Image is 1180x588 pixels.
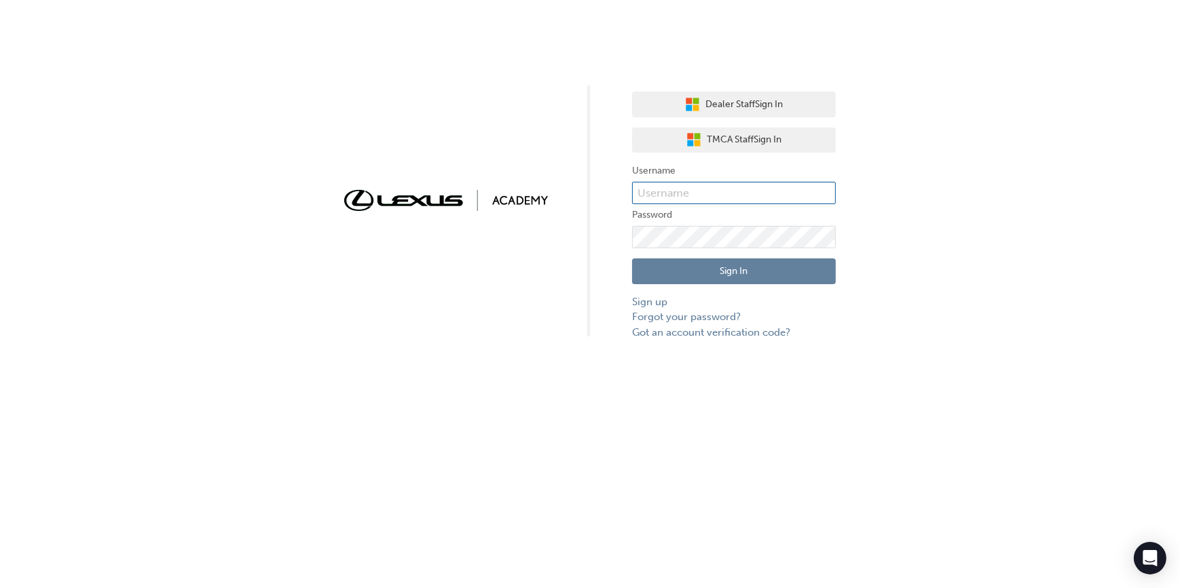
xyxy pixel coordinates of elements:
[707,132,781,148] span: TMCA Staff Sign In
[705,97,783,113] span: Dealer Staff Sign In
[632,182,836,205] input: Username
[632,325,836,340] a: Got an account verification code?
[1134,542,1166,574] div: Open Intercom Messenger
[632,258,836,284] button: Sign In
[344,190,548,211] img: Trak
[632,309,836,325] a: Forgot your password?
[632,294,836,310] a: Sign up
[632,128,836,153] button: TMCA StaffSign In
[632,207,836,223] label: Password
[632,92,836,117] button: Dealer StaffSign In
[632,163,836,179] label: Username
